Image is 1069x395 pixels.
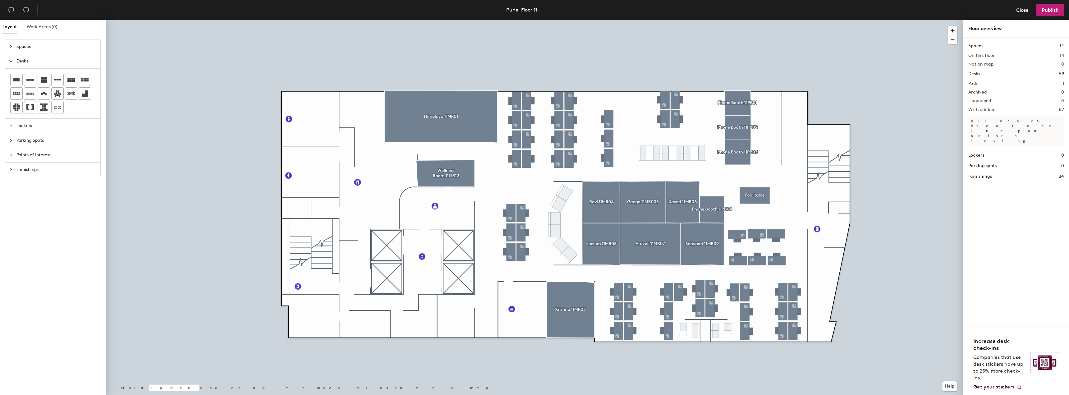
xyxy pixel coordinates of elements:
[968,81,978,86] h2: Pods
[968,116,1064,146] p: All desks need to be in a pod before saving
[1011,4,1034,16] button: Close
[9,59,13,63] span: expanded
[1061,90,1064,95] h2: 0
[968,99,991,103] h2: Ungrouped
[16,54,97,68] span: Desks
[2,24,17,30] span: Layout
[1042,7,1059,13] span: Publish
[973,354,1027,381] p: Companies that use desk stickers have up to 25% more check-ins.
[973,338,1027,351] h4: Increase desk check-ins
[968,90,987,95] h2: Archived
[968,163,997,169] h1: Parking spots
[968,62,993,67] h2: Not on map
[1062,81,1064,86] h2: 1
[5,4,17,16] button: Undo (⌘ + Z)
[1059,107,1064,112] h2: 57
[9,153,13,157] span: collapsed
[1016,7,1029,13] span: Close
[968,71,980,77] h1: Desks
[16,148,97,162] span: Points of Interest
[1030,352,1059,373] img: Sticker logo
[968,25,1064,32] div: Floor overview
[27,24,57,30] span: Work Areas (0)
[9,45,13,48] span: collapsed
[9,168,13,172] span: collapsed
[16,119,97,133] span: Lockers
[506,6,537,14] div: Pune, Floor 11
[1060,53,1064,58] h2: 14
[1036,4,1064,16] button: Publish
[20,4,32,16] button: Redo (⌘ + ⇧ + Z)
[973,384,1022,390] a: Get your stickers
[968,43,983,49] h1: Spaces
[16,133,97,148] span: Parking Spots
[942,381,957,391] button: Help
[9,139,13,142] span: collapsed
[968,107,997,112] h2: With stickers
[9,124,13,128] span: collapsed
[1061,62,1064,67] h2: 0
[1061,163,1064,169] h1: 0
[1060,43,1064,49] h1: 14
[968,53,995,58] h2: On this floor
[968,173,992,180] h1: Furnishings
[1061,152,1064,159] h1: 0
[1061,99,1064,103] h2: 0
[973,384,1014,390] span: Get your stickers
[16,163,97,177] span: Furnishings
[968,152,984,159] h1: Lockers
[1059,173,1064,180] h1: 24
[1059,71,1064,77] h1: 59
[16,39,97,54] span: Spaces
